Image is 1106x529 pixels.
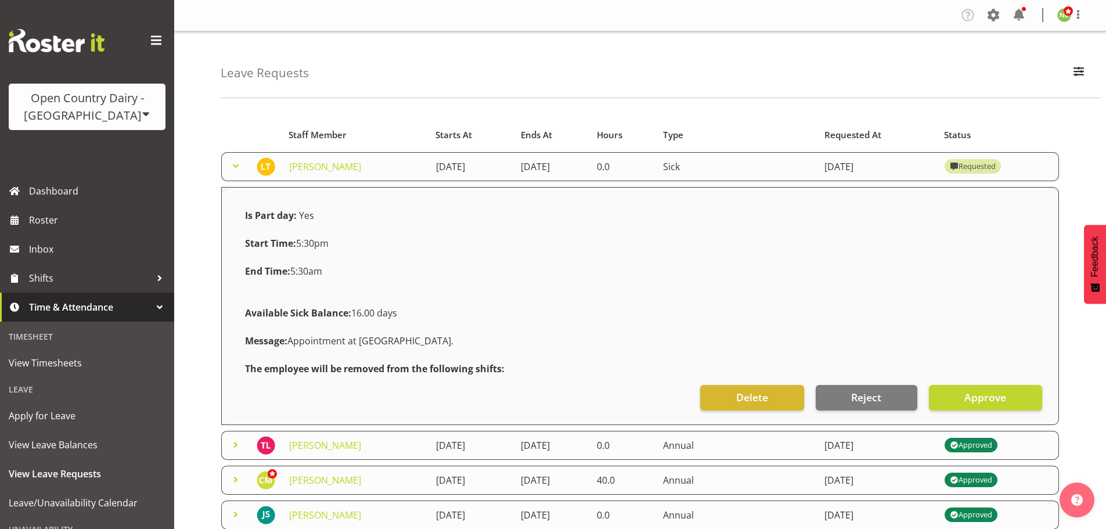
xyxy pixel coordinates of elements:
span: Leave/Unavailability Calendar [9,494,165,512]
button: Reject [816,385,917,411]
button: Approve [929,385,1042,411]
span: Requested At [824,128,881,142]
div: Timesheet [3,325,171,348]
strong: Message: [245,334,287,347]
a: View Leave Requests [3,459,171,488]
strong: The employee will be removed from the following shifts: [245,362,505,375]
span: Status [944,128,971,142]
span: Reject [851,390,881,405]
td: [DATE] [429,466,514,495]
span: Feedback [1090,236,1100,277]
td: [DATE] [514,466,590,495]
td: 0.0 [590,431,656,460]
span: View Leave Balances [9,436,165,454]
a: [PERSON_NAME] [289,474,361,487]
img: nicole-lloyd7454.jpg [1057,8,1071,22]
a: Apply for Leave [3,401,171,430]
span: Approve [964,390,1006,405]
a: View Timesheets [3,348,171,377]
a: Leave/Unavailability Calendar [3,488,171,517]
td: [DATE] [429,152,514,181]
span: 5:30am [245,265,322,278]
img: tony-lee8441.jpg [257,436,275,455]
div: Open Country Dairy - [GEOGRAPHIC_DATA] [20,89,154,124]
span: Shifts [29,269,151,287]
div: Approved [950,438,992,452]
a: [PERSON_NAME] [289,509,361,521]
span: Apply for Leave [9,407,165,424]
span: Dashboard [29,182,168,200]
span: View Timesheets [9,354,165,372]
button: Filter Employees [1067,60,1091,86]
td: [DATE] [429,431,514,460]
a: [PERSON_NAME] [289,160,361,173]
td: Annual [656,431,817,460]
div: Leave [3,377,171,401]
span: Type [663,128,683,142]
td: 0.0 [590,152,656,181]
td: Sick [656,152,817,181]
span: Ends At [521,128,552,142]
td: Annual [656,466,817,495]
td: [DATE] [817,152,937,181]
td: 40.0 [590,466,656,495]
div: 16.00 days [238,299,1042,327]
img: justin-spicer11654.jpg [257,506,275,524]
span: Delete [736,390,768,405]
a: View Leave Balances [3,430,171,459]
div: Appointment at [GEOGRAPHIC_DATA]. [238,327,1042,355]
button: Delete [700,385,804,411]
div: Approved [950,473,992,487]
span: View Leave Requests [9,465,165,483]
strong: Start Time: [245,237,296,250]
span: Roster [29,211,168,229]
span: Hours [597,128,622,142]
td: [DATE] [817,466,937,495]
td: [DATE] [514,152,590,181]
div: Requested [950,160,995,174]
div: Approved [950,508,992,522]
td: [DATE] [514,431,590,460]
img: help-xxl-2.png [1071,494,1083,506]
img: leona-turner7509.jpg [257,157,275,176]
span: 5:30pm [245,237,329,250]
td: [DATE] [817,431,937,460]
span: Staff Member [289,128,347,142]
span: Inbox [29,240,168,258]
h4: Leave Requests [221,66,309,80]
a: [PERSON_NAME] [289,439,361,452]
img: corey-millan10439.jpg [257,471,275,490]
button: Feedback - Show survey [1084,225,1106,304]
strong: End Time: [245,265,290,278]
span: Starts At [435,128,472,142]
span: Yes [299,209,314,222]
img: Rosterit website logo [9,29,105,52]
strong: Available Sick Balance: [245,307,351,319]
strong: Is Part day: [245,209,297,222]
span: Time & Attendance [29,298,151,316]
